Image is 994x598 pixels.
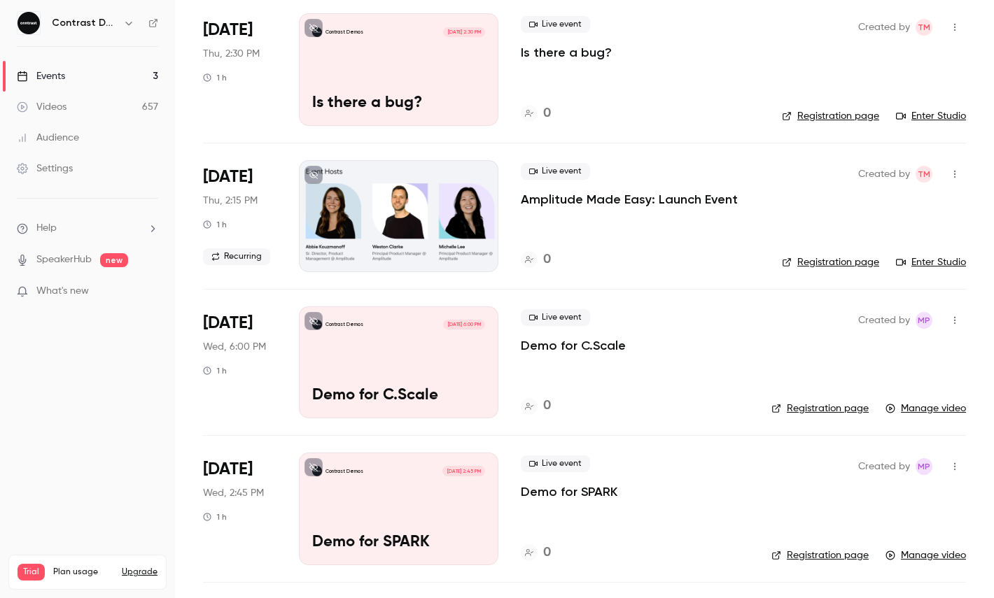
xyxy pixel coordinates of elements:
[52,16,118,30] h6: Contrast Demos
[203,194,258,208] span: Thu, 2:15 PM
[299,306,498,418] a: Demo for C.ScaleContrast Demos[DATE] 6:00 PMDemo for C.Scale
[858,458,910,475] span: Created by
[100,253,128,267] span: new
[203,47,260,61] span: Thu, 2:30 PM
[918,166,930,183] span: TM
[918,312,930,329] span: MP
[203,72,227,83] div: 1 h
[521,455,590,472] span: Live event
[325,321,363,328] p: Contrast Demos
[521,250,551,269] a: 0
[521,104,551,123] a: 0
[885,548,966,562] a: Manage video
[312,534,485,552] p: Demo for SPARK
[17,221,158,236] li: help-dropdown-opener
[203,306,276,418] div: Jul 9 Wed, 6:00 PM (Europe/Paris)
[916,166,932,183] span: Tim Minton
[312,94,485,113] p: Is there a bug?
[325,468,363,475] p: Contrast Demos
[17,69,65,83] div: Events
[543,104,551,123] h4: 0
[782,109,879,123] a: Registration page
[299,13,498,125] a: Is there a bug?Contrast Demos[DATE] 2:30 PMIs there a bug?
[443,27,484,37] span: [DATE] 2:30 PM
[325,29,363,36] p: Contrast Demos
[896,255,966,269] a: Enter Studio
[771,401,869,415] a: Registration page
[543,397,551,415] h4: 0
[203,340,266,354] span: Wed, 6:00 PM
[203,160,276,272] div: Jul 10 Thu, 1:15 PM (Europe/London)
[299,453,498,564] a: Demo for SPARKContrast Demos[DATE] 2:45 PMDemo for SPARK
[203,312,253,334] span: [DATE]
[203,19,253,41] span: [DATE]
[543,250,551,269] h4: 0
[17,564,45,581] span: Trial
[521,163,590,180] span: Live event
[521,397,551,415] a: 0
[17,131,79,145] div: Audience
[521,543,551,562] a: 0
[203,511,227,522] div: 1 h
[858,19,910,36] span: Created by
[916,312,932,329] span: Maxim Poulsen
[521,483,617,500] a: Demo for SPARK
[858,312,910,329] span: Created by
[122,567,157,578] button: Upgrade
[203,458,253,480] span: [DATE]
[521,337,626,354] a: Demo for C.Scale
[918,458,930,475] span: MP
[36,221,57,236] span: Help
[885,401,966,415] a: Manage video
[442,466,484,476] span: [DATE] 2:45 PM
[203,13,276,125] div: Jul 10 Thu, 1:30 PM (Europe/London)
[36,284,89,299] span: What's new
[203,219,227,230] div: 1 h
[916,458,932,475] span: Maxim Poulsen
[203,453,276,564] div: Jul 9 Wed, 2:45 PM (Europe/Paris)
[203,248,270,265] span: Recurring
[918,19,930,36] span: TM
[203,486,264,500] span: Wed, 2:45 PM
[312,387,485,405] p: Demo for C.Scale
[521,191,738,208] a: Amplitude Made Easy: Launch Event
[53,567,113,578] span: Plan usage
[443,320,484,329] span: [DATE] 6:00 PM
[858,166,910,183] span: Created by
[771,548,869,562] a: Registration page
[36,252,92,267] a: SpeakerHub
[17,12,40,34] img: Contrast Demos
[782,255,879,269] a: Registration page
[17,100,66,114] div: Videos
[521,44,612,61] a: Is there a bug?
[17,162,73,176] div: Settings
[896,109,966,123] a: Enter Studio
[203,166,253,188] span: [DATE]
[203,365,227,376] div: 1 h
[521,16,590,33] span: Live event
[543,543,551,562] h4: 0
[916,19,932,36] span: Tim Minton
[521,309,590,326] span: Live event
